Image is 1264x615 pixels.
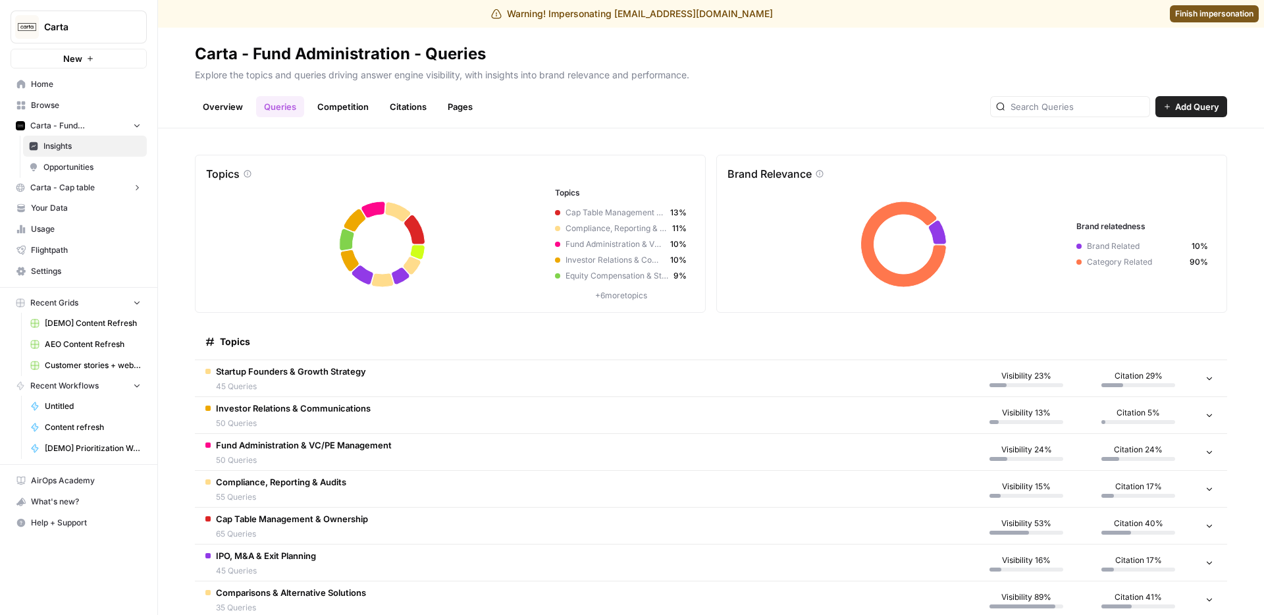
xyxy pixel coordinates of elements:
[31,99,141,111] span: Browse
[491,7,773,20] div: Warning! Impersonating [EMAIL_ADDRESS][DOMAIN_NAME]
[566,223,667,234] span: Compliance, Reporting & Audits
[206,166,240,182] p: Topics
[45,442,141,454] span: [DEMO] Prioritization Workflow for creation
[11,492,146,512] div: What's new?
[15,15,39,39] img: Carta Logo
[11,470,147,491] a: AirOps Academy
[11,261,147,282] a: Settings
[670,207,687,219] span: 13%
[220,335,250,348] span: Topics
[31,517,141,529] span: Help + Support
[16,121,25,130] img: c35yeiwf0qjehltklbh57st2xhbo
[216,417,371,429] span: 50 Queries
[11,49,147,68] button: New
[11,512,147,533] button: Help + Support
[670,238,687,250] span: 10%
[216,602,366,614] span: 35 Queries
[30,380,99,392] span: Recent Workflows
[1011,100,1144,113] input: Search Queries
[440,96,481,117] a: Pages
[30,297,78,309] span: Recent Grids
[309,96,377,117] a: Competition
[1115,481,1162,493] span: Citation 17%
[43,161,141,173] span: Opportunities
[30,120,127,132] span: Carta - Fund Administration
[24,438,147,459] a: [DEMO] Prioritization Workflow for creation
[216,454,392,466] span: 50 Queries
[23,136,147,157] a: Insights
[216,381,366,392] span: 45 Queries
[256,96,304,117] a: Queries
[216,475,346,489] span: Compliance, Reporting & Audits
[216,365,366,378] span: Startup Founders & Growth Strategy
[11,491,147,512] button: What's new?
[63,52,82,65] span: New
[1155,96,1227,117] button: Add Query
[31,475,141,487] span: AirOps Academy
[1114,444,1163,456] span: Citation 24%
[45,317,141,329] span: [DEMO] Content Refresh
[44,20,124,34] span: Carta
[555,187,687,199] h3: Topics
[216,549,316,562] span: IPO, M&A & Exit Planning
[23,157,147,178] a: Opportunities
[11,240,147,261] a: Flightpath
[1002,554,1051,566] span: Visibility 16%
[31,78,141,90] span: Home
[11,376,147,396] button: Recent Workflows
[11,11,147,43] button: Workspace: Carta
[216,491,346,503] span: 55 Queries
[216,586,366,599] span: Comparisons & Alternative Solutions
[1175,100,1219,113] span: Add Query
[11,219,147,240] a: Usage
[31,265,141,277] span: Settings
[45,338,141,350] span: AEO Content Refresh
[216,528,368,540] span: 65 Queries
[1117,407,1160,419] span: Citation 5%
[11,95,147,116] a: Browse
[1002,407,1051,419] span: Visibility 13%
[1114,518,1163,529] span: Citation 40%
[1001,444,1052,456] span: Visibility 24%
[216,402,371,415] span: Investor Relations & Communications
[11,198,147,219] a: Your Data
[216,565,316,577] span: 45 Queries
[1192,240,1208,252] span: 10%
[670,254,687,266] span: 10%
[24,334,147,355] a: AEO Content Refresh
[11,74,147,95] a: Home
[45,421,141,433] span: Content refresh
[43,140,141,152] span: Insights
[1175,8,1253,20] span: Finish impersonation
[672,223,687,234] span: 11%
[1002,481,1051,493] span: Visibility 15%
[24,396,147,417] a: Untitled
[1170,5,1259,22] a: Finish impersonation
[31,202,141,214] span: Your Data
[566,238,665,250] span: Fund Administration & VC/PE Management
[24,355,147,376] a: Customer stories + webinar transcripts
[24,417,147,438] a: Content refresh
[566,270,668,282] span: Equity Compensation & Stock Options
[1076,221,1208,232] h3: Brand relatedness
[1115,370,1163,382] span: Citation 29%
[11,178,147,198] button: Carta - Cap table
[45,400,141,412] span: Untitled
[31,223,141,235] span: Usage
[1190,256,1208,268] span: 90%
[31,244,141,256] span: Flightpath
[45,360,141,371] span: Customer stories + webinar transcripts
[1087,240,1186,252] span: Brand Related
[195,43,486,65] div: Carta - Fund Administration - Queries
[1087,256,1184,268] span: Category Related
[195,96,251,117] a: Overview
[727,166,812,182] p: Brand Relevance
[1001,591,1051,603] span: Visibility 89%
[382,96,434,117] a: Citations
[216,439,392,452] span: Fund Administration & VC/PE Management
[11,116,147,136] button: Carta - Fund Administration
[24,313,147,334] a: [DEMO] Content Refresh
[1115,554,1162,566] span: Citation 17%
[11,293,147,313] button: Recent Grids
[566,254,665,266] span: Investor Relations & Communications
